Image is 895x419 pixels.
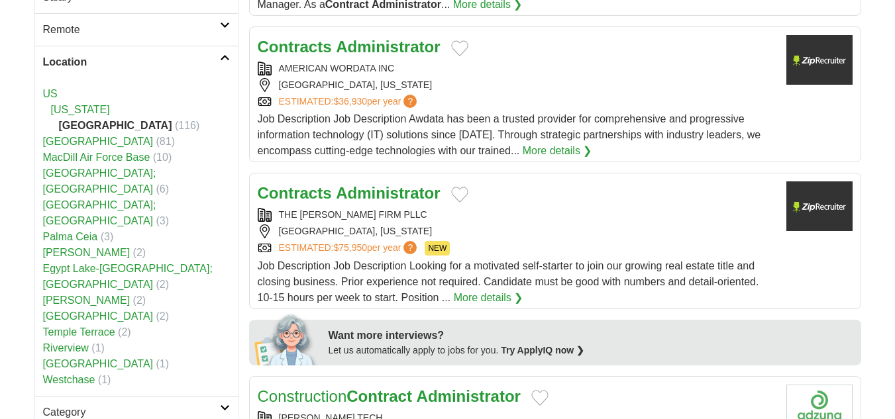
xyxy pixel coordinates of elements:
h2: Location [43,54,220,70]
span: (2) [133,247,146,258]
span: $36,930 [333,96,367,107]
button: Add to favorite jobs [451,40,468,56]
a: Contracts Administrator [258,38,441,56]
span: (6) [156,183,170,195]
div: Want more interviews? [329,328,853,344]
span: (2) [156,310,170,322]
div: [GEOGRAPHIC_DATA], [US_STATE] [258,224,776,238]
span: NEW [425,241,450,256]
img: Company logo [786,35,853,85]
a: More details ❯ [454,290,523,306]
span: (2) [133,295,146,306]
strong: Contract [346,387,412,405]
span: (1) [91,342,105,353]
a: ConstructionContract Administrator [258,387,521,405]
span: (2) [118,326,131,338]
strong: Contracts [258,184,332,202]
div: Let us automatically apply to jobs for you. [329,344,853,357]
button: Add to favorite jobs [451,187,468,203]
a: [US_STATE] [51,104,110,115]
a: ESTIMATED:$75,950per year? [279,241,420,256]
span: ? [403,95,417,108]
div: AMERICAN WORDATA INC [258,62,776,75]
a: Egypt Lake-[GEOGRAPHIC_DATA]; [GEOGRAPHIC_DATA] [43,263,213,290]
a: US [43,88,58,99]
a: Contracts Administrator [258,184,441,202]
a: [GEOGRAPHIC_DATA] [43,136,154,147]
a: [GEOGRAPHIC_DATA] [43,358,154,369]
a: [GEOGRAPHIC_DATA] [43,310,154,322]
a: ESTIMATED:$36,930per year? [279,95,420,109]
div: [GEOGRAPHIC_DATA], [US_STATE] [258,78,776,92]
a: [GEOGRAPHIC_DATA]; [GEOGRAPHIC_DATA] [43,167,156,195]
a: Temple Terrace [43,326,115,338]
span: (1) [156,358,170,369]
div: THE [PERSON_NAME] FIRM PLLC [258,208,776,222]
a: [PERSON_NAME] [43,295,131,306]
span: (10) [153,152,172,163]
strong: [GEOGRAPHIC_DATA] [59,120,172,131]
a: MacDill Air Force Base [43,152,150,163]
span: Job Description Job Description Awdata has been a trusted provider for comprehensive and progress... [258,113,761,156]
a: Riverview [43,342,89,353]
h2: Remote [43,22,220,38]
span: (81) [156,136,175,147]
span: $75,950 [333,242,367,253]
span: (3) [101,231,114,242]
span: Job Description Job Description Looking for a motivated self-starter to join our growing real est... [258,260,759,303]
a: Westchase [43,374,95,385]
strong: Administrator [336,38,440,56]
a: Remote [35,13,238,46]
span: (3) [156,215,170,226]
a: Try ApplyIQ now ❯ [501,345,584,355]
a: Location [35,46,238,78]
img: apply-iq-scientist.png [254,312,319,365]
strong: Contracts [258,38,332,56]
strong: Administrator [417,387,521,405]
a: [GEOGRAPHIC_DATA]; [GEOGRAPHIC_DATA] [43,199,156,226]
img: Company logo [786,181,853,231]
strong: Administrator [336,184,440,202]
span: (116) [175,120,199,131]
a: [PERSON_NAME] [43,247,131,258]
a: More details ❯ [523,143,592,159]
span: (1) [98,374,111,385]
span: (2) [156,279,170,290]
a: Palma Ceia [43,231,98,242]
button: Add to favorite jobs [531,390,549,406]
span: ? [403,241,417,254]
